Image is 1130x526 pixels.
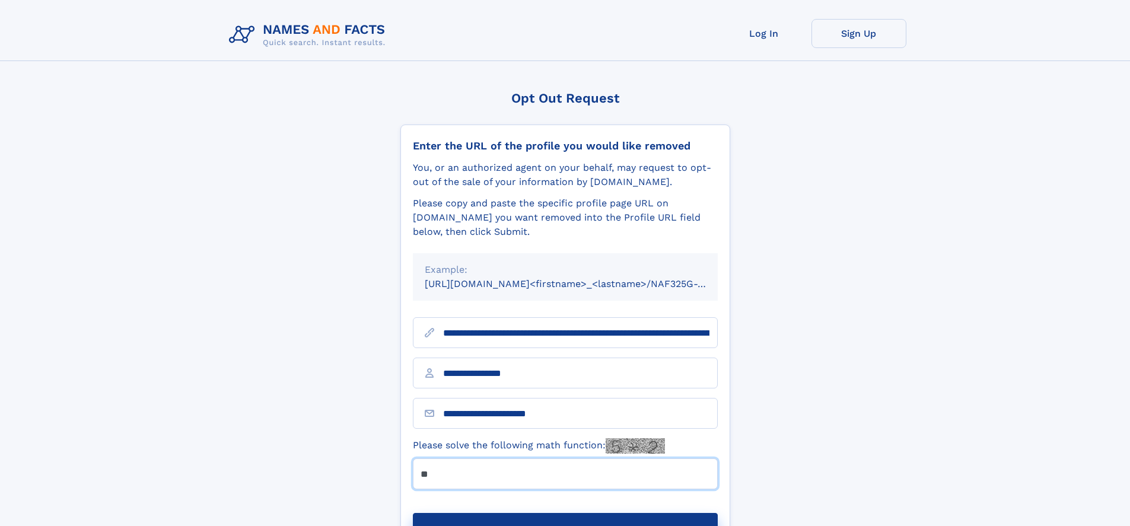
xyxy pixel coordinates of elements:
label: Please solve the following math function: [413,438,665,454]
div: Example: [425,263,706,277]
div: Opt Out Request [400,91,730,106]
div: Enter the URL of the profile you would like removed [413,139,718,152]
img: Logo Names and Facts [224,19,395,51]
a: Sign Up [811,19,906,48]
small: [URL][DOMAIN_NAME]<firstname>_<lastname>/NAF325G-xxxxxxxx [425,278,740,289]
div: Please copy and paste the specific profile page URL on [DOMAIN_NAME] you want removed into the Pr... [413,196,718,239]
div: You, or an authorized agent on your behalf, may request to opt-out of the sale of your informatio... [413,161,718,189]
a: Log In [717,19,811,48]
